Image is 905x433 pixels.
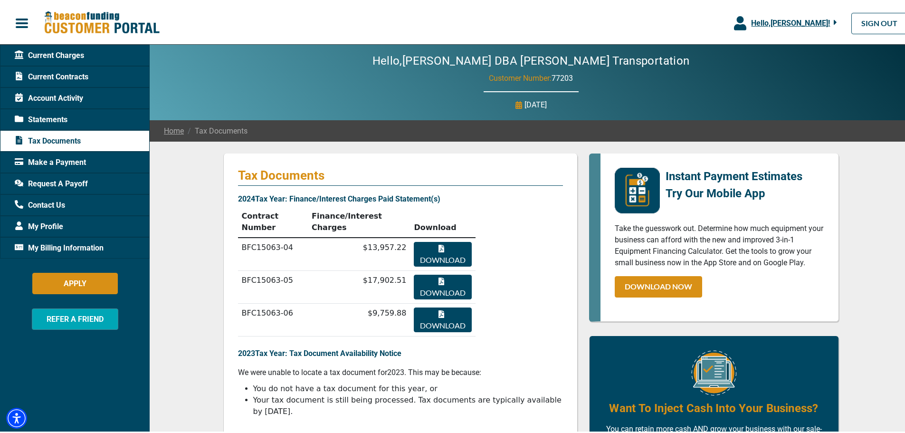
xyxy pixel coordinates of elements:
[238,365,563,376] p: We were unable to locate a tax document for 2023 . This may be because:
[238,269,308,302] td: BFC15063-05
[609,398,818,414] h4: Want To Inject Cash Into Your Business?
[15,198,65,209] span: Contact Us
[15,112,67,124] span: Statements
[15,48,84,59] span: Current Charges
[238,166,563,181] p: Tax Documents
[666,183,802,200] p: Try Our Mobile App
[238,236,308,269] td: BFC15063-04
[666,166,802,183] p: Instant Payment Estimates
[238,205,308,236] th: Contract Number
[184,124,248,135] span: Tax Documents
[414,240,471,265] button: Download
[410,205,475,236] th: Download
[253,381,563,393] li: You do not have a tax document for this year, or
[615,221,824,267] p: Take the guesswork out. Determine how much equipment your business can afford with the new and im...
[524,97,547,109] p: [DATE]
[6,406,27,427] div: Accessibility Menu
[414,306,471,330] button: Download
[44,9,160,33] img: Beacon Funding Customer Portal Logo
[308,236,410,269] td: $13,957.22
[32,307,118,328] button: REFER A FRIEND
[308,205,410,236] th: Finance/Interest Charges
[15,176,88,188] span: Request A Payoff
[552,72,573,81] span: 77203
[15,134,81,145] span: Tax Documents
[308,269,410,302] td: $17,902.51
[238,302,308,335] td: BFC15063-06
[32,271,118,292] button: APPLY
[15,69,88,81] span: Current Contracts
[164,124,184,135] a: Home
[615,166,660,212] img: mobile-app-logo.png
[308,302,410,335] td: $9,759.88
[489,72,552,81] span: Customer Number:
[15,241,104,252] span: My Billing Information
[344,52,718,66] h2: Hello, [PERSON_NAME] DBA [PERSON_NAME] Transportation
[15,91,83,102] span: Account Activity
[238,346,563,357] p: 2023 Tax Year: Tax Document Availability Notice
[253,393,563,415] li: Your tax document is still being processed. Tax documents are typically available by [DATE].
[15,155,86,166] span: Make a Payment
[751,17,830,26] span: Hello, [PERSON_NAME] !
[691,348,736,394] img: Equipment Financing Online Image
[414,273,471,298] button: Download
[15,219,63,231] span: My Profile
[615,274,702,296] a: DOWNLOAD NOW
[238,192,563,203] p: 2024 Tax Year: Finance/Interest Charges Paid Statement(s)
